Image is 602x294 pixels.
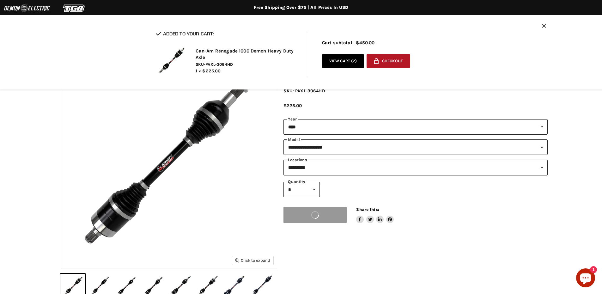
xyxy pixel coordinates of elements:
[367,54,410,68] button: Checkout
[235,258,270,263] span: Click to expand
[283,182,320,197] select: Quantity
[283,160,548,175] select: keys
[156,31,297,36] h2: Added to your cart:
[61,52,277,268] img: IMAGE
[3,2,51,14] img: Demon Electric Logo 2
[196,62,297,67] span: SKU-PAXL-3064HD
[51,2,98,14] img: TGB Logo 2
[202,68,221,74] span: $225.00
[156,45,187,76] img: Can-Am Renegade 1000 Demon Heavy Duty Axle
[283,139,548,155] select: modal-name
[232,256,273,265] button: Click to expand
[322,54,364,68] a: View cart (2)
[356,207,394,224] aside: Share this:
[283,88,548,94] div: SKU: PAXL-3064HD
[283,103,302,108] span: $225.00
[48,5,554,10] div: Free Shipping Over $75 | All Prices In USD
[356,40,374,46] span: $450.00
[196,48,297,60] h2: Can-Am Renegade 1000 Demon Heavy Duty Axle
[542,24,546,29] button: Close
[322,40,352,46] span: Cart subtotal
[353,58,355,63] span: 2
[196,68,201,74] span: 1 ×
[574,268,597,289] inbox-online-store-chat: Shopify online store chat
[382,59,403,64] span: Checkout
[283,119,548,135] select: year
[364,54,410,70] form: cart checkout
[356,207,379,212] span: Share this:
